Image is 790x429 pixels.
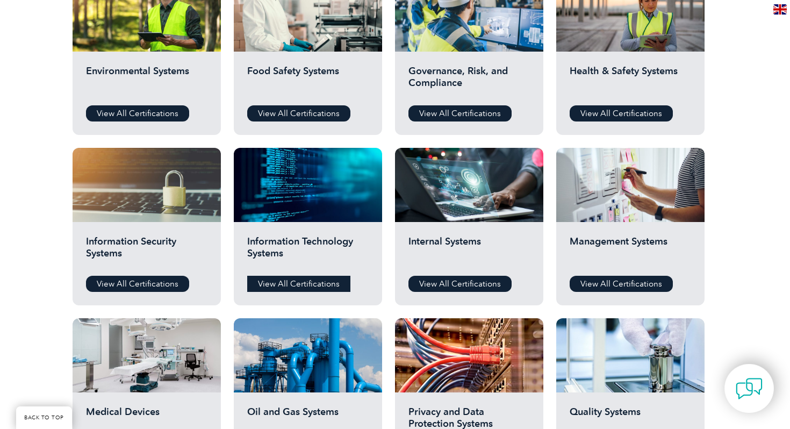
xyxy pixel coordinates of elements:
[408,65,530,97] h2: Governance, Risk, and Compliance
[247,276,350,292] a: View All Certifications
[247,65,369,97] h2: Food Safety Systems
[570,65,691,97] h2: Health & Safety Systems
[570,105,673,121] a: View All Certifications
[570,276,673,292] a: View All Certifications
[736,375,763,402] img: contact-chat.png
[247,105,350,121] a: View All Certifications
[408,276,512,292] a: View All Certifications
[570,235,691,268] h2: Management Systems
[16,406,72,429] a: BACK TO TOP
[86,235,207,268] h2: Information Security Systems
[86,276,189,292] a: View All Certifications
[247,235,369,268] h2: Information Technology Systems
[773,4,787,15] img: en
[86,105,189,121] a: View All Certifications
[408,235,530,268] h2: Internal Systems
[408,105,512,121] a: View All Certifications
[86,65,207,97] h2: Environmental Systems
